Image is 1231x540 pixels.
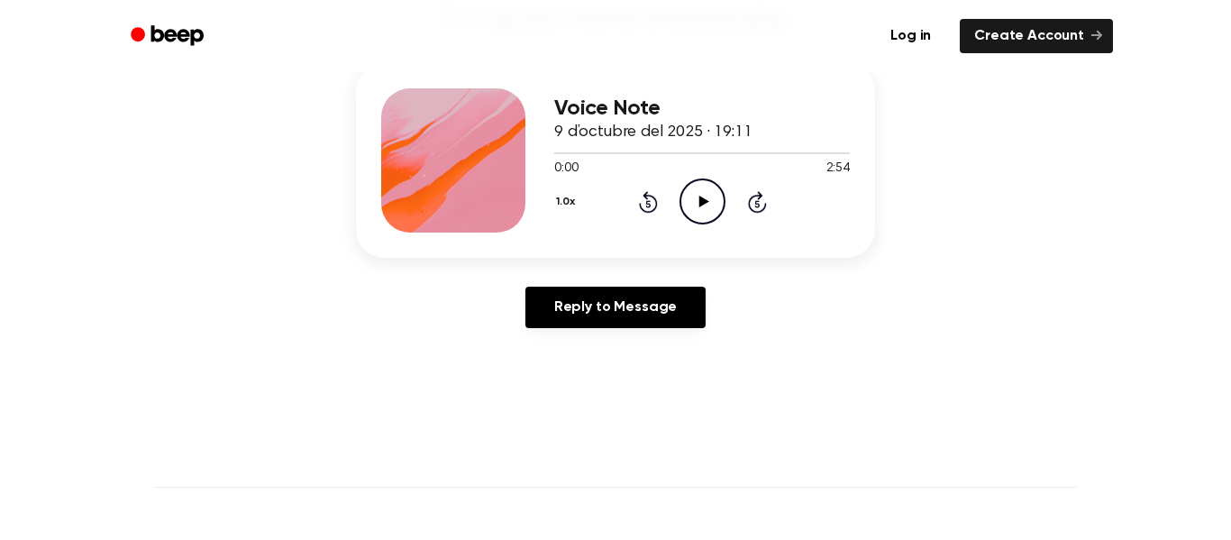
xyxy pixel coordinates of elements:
[554,96,850,121] h3: Voice Note
[554,160,578,178] span: 0:00
[872,15,949,57] a: Log in
[826,160,850,178] span: 2:54
[554,124,752,141] span: 9 d’octubre del 2025 · 19:11
[960,19,1113,53] a: Create Account
[525,287,706,328] a: Reply to Message
[118,19,220,54] a: Beep
[554,187,581,217] button: 1.0x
